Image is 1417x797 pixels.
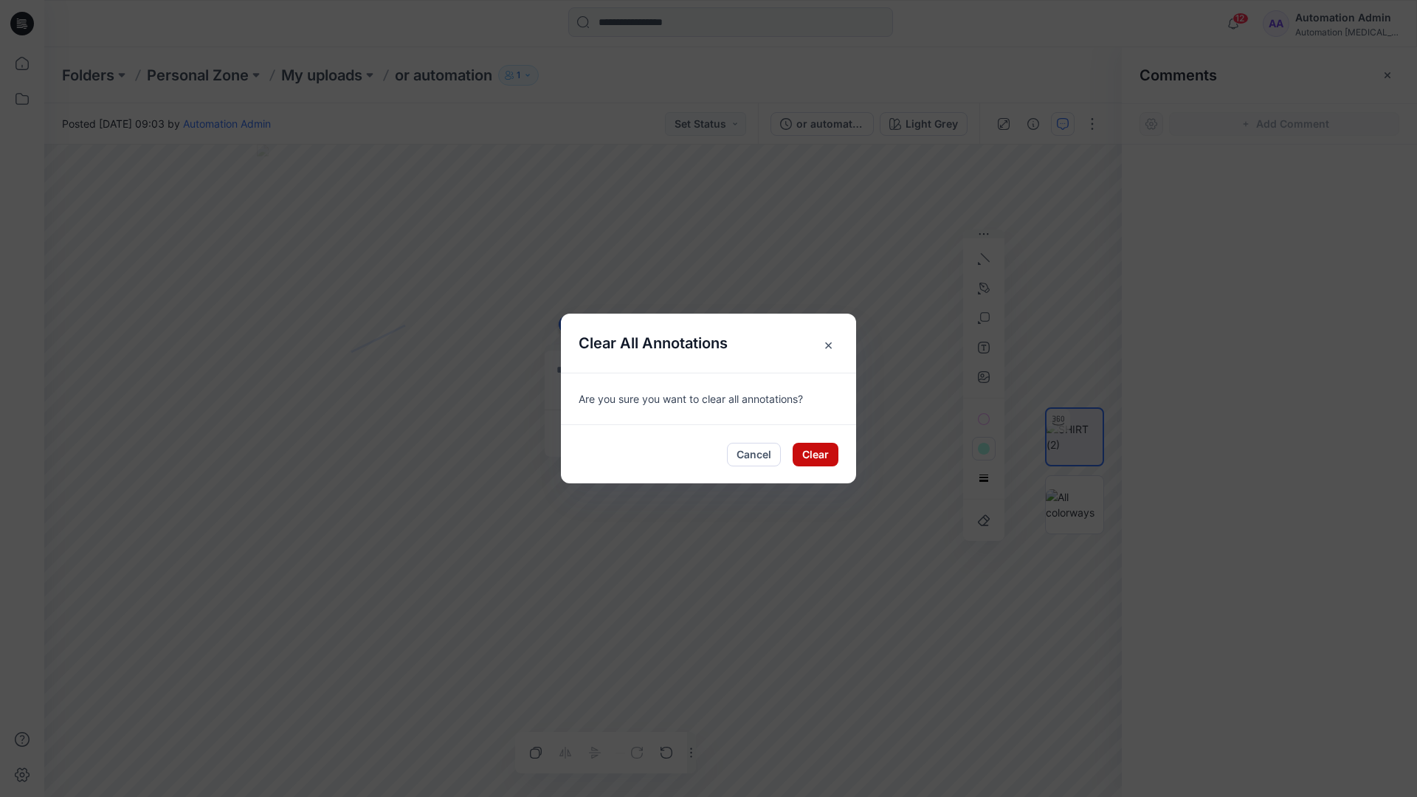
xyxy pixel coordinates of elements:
span: × [815,331,841,358]
div: Are you sure you want to clear all annotations? [561,373,856,424]
h5: Clear All Annotations [561,314,745,373]
button: Close [797,314,856,373]
button: Clear [793,443,838,466]
button: Cancel [727,443,781,466]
